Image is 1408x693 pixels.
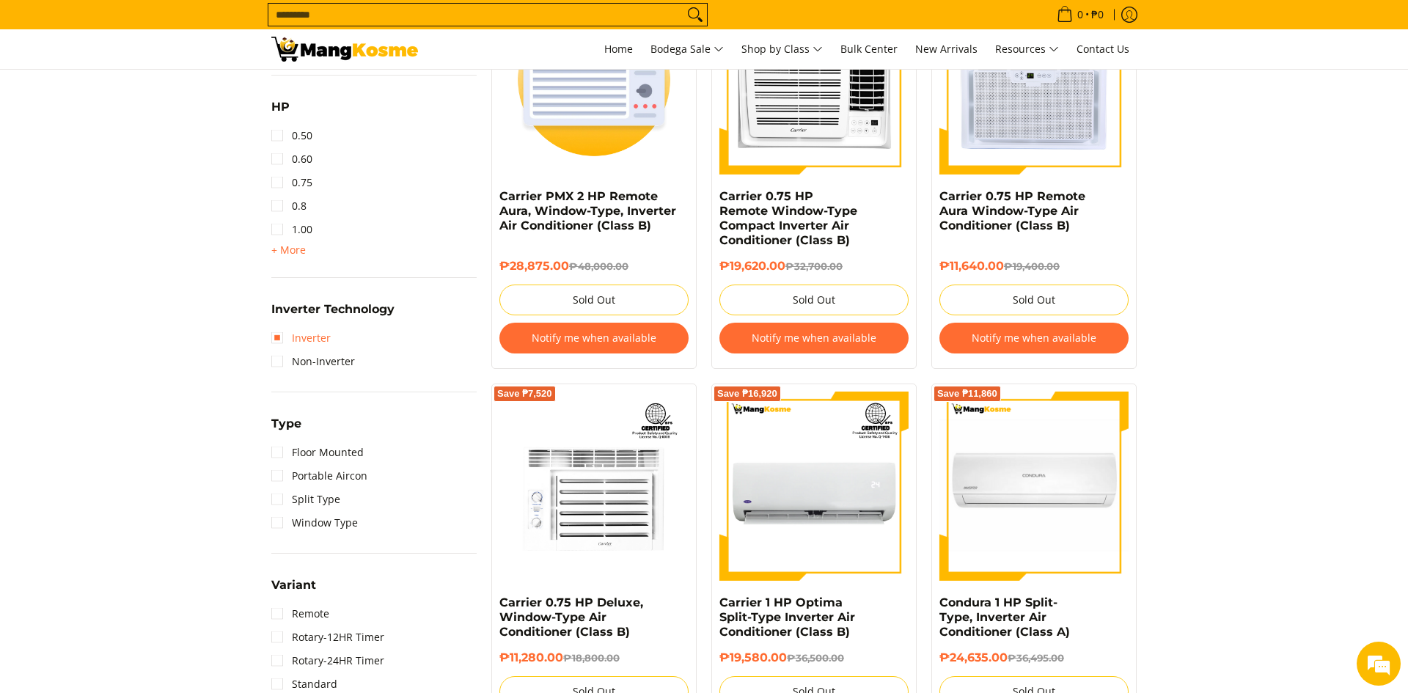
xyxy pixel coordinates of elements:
span: ₱0 [1089,10,1106,20]
h6: ₱19,620.00 [719,259,909,274]
summary: Open [271,101,290,124]
span: Save ₱7,520 [497,389,552,398]
a: Carrier 0.75 HP Deluxe, Window-Type Air Conditioner (Class B) [499,595,643,639]
button: Notify me when available [499,323,689,353]
nav: Main Menu [433,29,1137,69]
button: Notify me when available [719,323,909,353]
button: Sold Out [939,285,1129,315]
span: Contact Us [1077,42,1129,56]
button: Search [683,4,707,26]
img: Condura 1 HP Split-Type, Inverter Air Conditioner (Class A) [939,392,1129,581]
h6: ₱11,640.00 [939,259,1129,274]
a: Carrier 0.75 HP Remote Aura Window-Type Air Conditioner (Class B) [939,189,1085,232]
a: Rotary-24HR Timer [271,649,384,672]
a: Condura 1 HP Split-Type, Inverter Air Conditioner (Class A) [939,595,1070,639]
a: Carrier PMX 2 HP Remote Aura, Window-Type, Inverter Air Conditioner (Class B) [499,189,676,232]
a: Inverter [271,326,331,350]
span: • [1052,7,1108,23]
span: Bodega Sale [650,40,724,59]
img: Carrier 1 HP Optima Split-Type Inverter Air Conditioner (Class B) [719,392,909,581]
del: ₱32,700.00 [785,260,843,272]
del: ₱48,000.00 [569,260,628,272]
a: Rotary-12HR Timer [271,626,384,649]
span: + More [271,244,306,256]
a: Home [597,29,640,69]
a: Portable Aircon [271,464,367,488]
span: Inverter Technology [271,304,395,315]
a: Remote [271,602,329,626]
button: Sold Out [719,285,909,315]
span: 0 [1075,10,1085,20]
a: Window Type [271,511,358,535]
del: ₱36,500.00 [787,652,844,664]
img: carrier-.75hp-premium-wrac-full-view-mang-kosme [499,392,689,581]
del: ₱36,495.00 [1008,652,1064,664]
span: Shop by Class [741,40,823,59]
span: Bulk Center [840,42,898,56]
summary: Open [271,304,395,326]
a: Non-Inverter [271,350,355,373]
button: Sold Out [499,285,689,315]
span: Home [604,42,633,56]
h6: ₱19,580.00 [719,650,909,665]
span: Type [271,418,301,430]
a: Bulk Center [833,29,905,69]
a: 0.50 [271,124,312,147]
a: Resources [988,29,1066,69]
span: HP [271,101,290,113]
span: Save ₱11,860 [937,389,997,398]
h6: ₱24,635.00 [939,650,1129,665]
a: Bodega Sale [643,29,731,69]
h6: ₱11,280.00 [499,650,689,665]
a: 0.75 [271,171,312,194]
a: Carrier 1 HP Optima Split-Type Inverter Air Conditioner (Class B) [719,595,855,639]
a: Contact Us [1069,29,1137,69]
a: 0.8 [271,194,307,218]
span: Variant [271,579,316,591]
button: Notify me when available [939,323,1129,353]
summary: Open [271,418,301,441]
a: Shop by Class [734,29,830,69]
span: New Arrivals [915,42,978,56]
span: Resources [995,40,1059,59]
h6: ₱28,875.00 [499,259,689,274]
del: ₱19,400.00 [1004,260,1060,272]
img: Bodega Sale Aircon l Mang Kosme: Home Appliances Warehouse Sale | Page 3 [271,37,418,62]
del: ₱18,800.00 [563,652,620,664]
a: 0.60 [271,147,312,171]
summary: Open [271,241,306,259]
a: Floor Mounted [271,441,364,464]
span: Save ₱16,920 [717,389,777,398]
a: Carrier 0.75 HP Remote Window-Type Compact Inverter Air Conditioner (Class B) [719,189,857,247]
a: Split Type [271,488,340,511]
summary: Open [271,579,316,602]
a: 1.00 [271,218,312,241]
a: New Arrivals [908,29,985,69]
